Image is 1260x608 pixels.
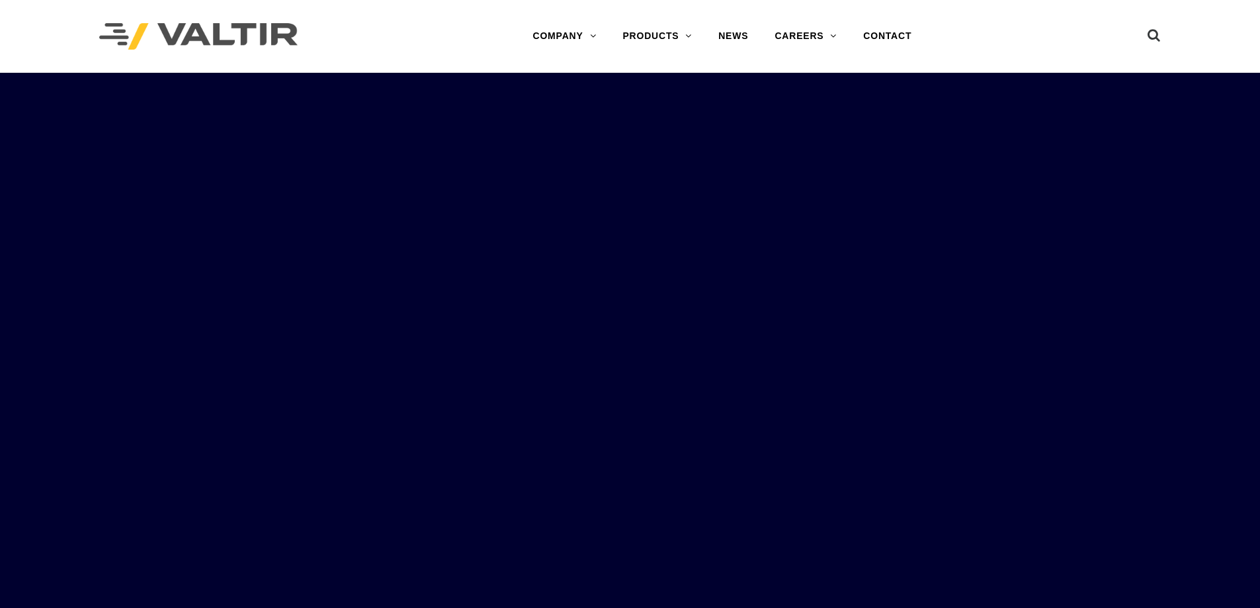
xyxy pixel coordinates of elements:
a: COMPANY [519,23,609,50]
a: CONTACT [850,23,925,50]
a: NEWS [705,23,761,50]
a: CAREERS [761,23,850,50]
img: Valtir [99,23,298,50]
a: PRODUCTS [609,23,705,50]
